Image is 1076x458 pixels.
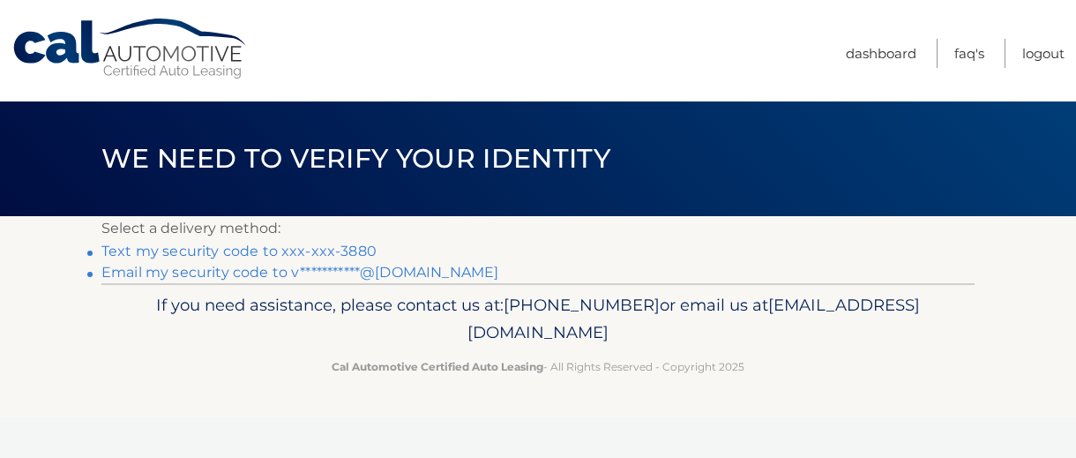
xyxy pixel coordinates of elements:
[332,360,543,373] strong: Cal Automotive Certified Auto Leasing
[113,291,963,348] p: If you need assistance, please contact us at: or email us at
[11,18,250,80] a: Cal Automotive
[101,142,610,175] span: We need to verify your identity
[101,243,377,259] a: Text my security code to xxx-xxx-3880
[1022,39,1065,68] a: Logout
[504,295,660,315] span: [PHONE_NUMBER]
[101,216,975,241] p: Select a delivery method:
[846,39,916,68] a: Dashboard
[113,357,963,376] p: - All Rights Reserved - Copyright 2025
[954,39,984,68] a: FAQ's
